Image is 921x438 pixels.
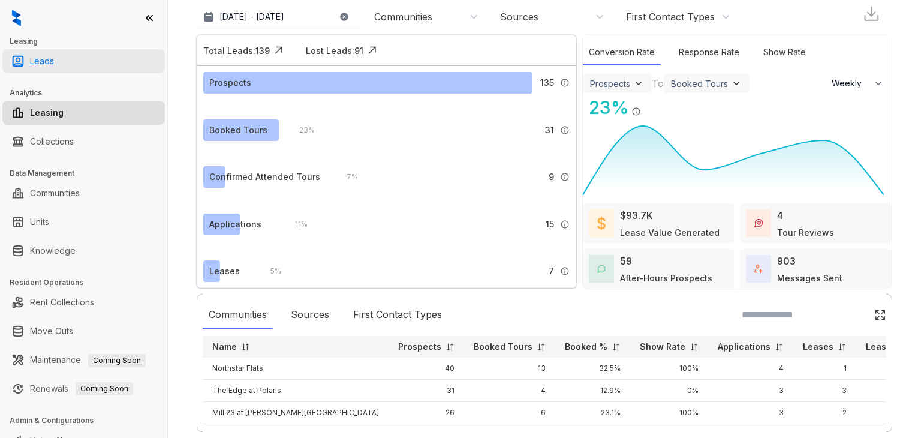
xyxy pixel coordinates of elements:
[335,170,358,184] div: 7 %
[631,107,641,116] img: Info
[866,341,900,353] p: Lease%
[612,343,621,352] img: sorting
[374,10,432,23] div: Communities
[10,88,167,98] h3: Analytics
[2,348,165,372] li: Maintenance
[560,266,570,276] img: Info
[597,216,606,230] img: LeaseValue
[283,218,308,231] div: 11 %
[2,49,165,73] li: Leads
[2,319,165,343] li: Move Outs
[730,77,742,89] img: ViewFilterArrow
[464,380,555,402] td: 4
[446,343,455,352] img: sorting
[555,380,630,402] td: 12.9%
[474,341,532,353] p: Booked Tours
[270,41,288,59] img: Click Icon
[620,254,632,268] div: 59
[555,358,630,380] td: 32.5%
[849,310,859,320] img: SearchIcon
[398,341,441,353] p: Prospects
[549,170,554,184] span: 9
[555,402,630,424] td: 23.1%
[10,168,167,179] h3: Data Management
[10,415,167,426] h3: Admin & Configurations
[241,343,250,352] img: sorting
[565,341,607,353] p: Booked %
[209,124,267,137] div: Booked Tours
[2,181,165,205] li: Communities
[347,301,448,329] div: First Contact Types
[389,380,464,402] td: 31
[690,343,699,352] img: sorting
[803,341,833,353] p: Leases
[2,210,165,234] li: Units
[209,218,261,231] div: Applications
[793,380,856,402] td: 3
[777,272,842,284] div: Messages Sent
[2,101,165,125] li: Leasing
[630,380,708,402] td: 0%
[832,77,868,89] span: Weekly
[363,41,381,59] img: Click Icon
[793,358,856,380] td: 1
[203,358,389,380] td: Northstar Flats
[30,181,80,205] a: Communities
[560,172,570,182] img: Info
[540,76,554,89] span: 135
[626,10,715,23] div: First Contact Types
[285,301,335,329] div: Sources
[777,254,796,268] div: 903
[560,78,570,88] img: Info
[652,76,664,91] div: To
[630,358,708,380] td: 100%
[754,265,763,273] img: TotalFum
[757,40,812,65] div: Show Rate
[777,208,783,223] div: 4
[583,40,661,65] div: Conversion Rate
[824,73,892,94] button: Weekly
[389,402,464,424] td: 26
[620,208,653,223] div: $93.7K
[287,124,315,137] div: 23 %
[2,290,165,314] li: Rent Collections
[546,218,554,231] span: 15
[258,265,281,278] div: 5 %
[583,94,629,121] div: 23 %
[464,358,555,380] td: 13
[640,341,685,353] p: Show Rate
[549,265,554,278] span: 7
[671,79,728,89] div: Booked Tours
[209,170,320,184] div: Confirmed Attended Tours
[590,79,630,89] div: Prospects
[862,5,880,23] img: Download
[30,377,133,401] a: RenewalsComing Soon
[2,377,165,401] li: Renewals
[838,343,847,352] img: sorting
[30,101,64,125] a: Leasing
[30,130,74,154] a: Collections
[630,402,708,424] td: 100%
[537,343,546,352] img: sorting
[30,319,73,343] a: Move Outs
[30,49,54,73] a: Leads
[389,358,464,380] td: 40
[793,402,856,424] td: 2
[777,226,834,239] div: Tour Reviews
[500,10,538,23] div: Sources
[209,265,240,278] div: Leases
[30,290,94,314] a: Rent Collections
[209,76,251,89] div: Prospects
[219,11,284,23] p: [DATE] - [DATE]
[708,358,793,380] td: 4
[203,402,389,424] td: Mill 23 at [PERSON_NAME][GEOGRAPHIC_DATA]
[620,226,720,239] div: Lease Value Generated
[30,210,49,234] a: Units
[2,130,165,154] li: Collections
[560,125,570,135] img: Info
[203,301,273,329] div: Communities
[597,265,606,274] img: AfterHoursConversations
[708,380,793,402] td: 3
[203,380,389,402] td: The Edge at Polaris
[10,36,167,47] h3: Leasing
